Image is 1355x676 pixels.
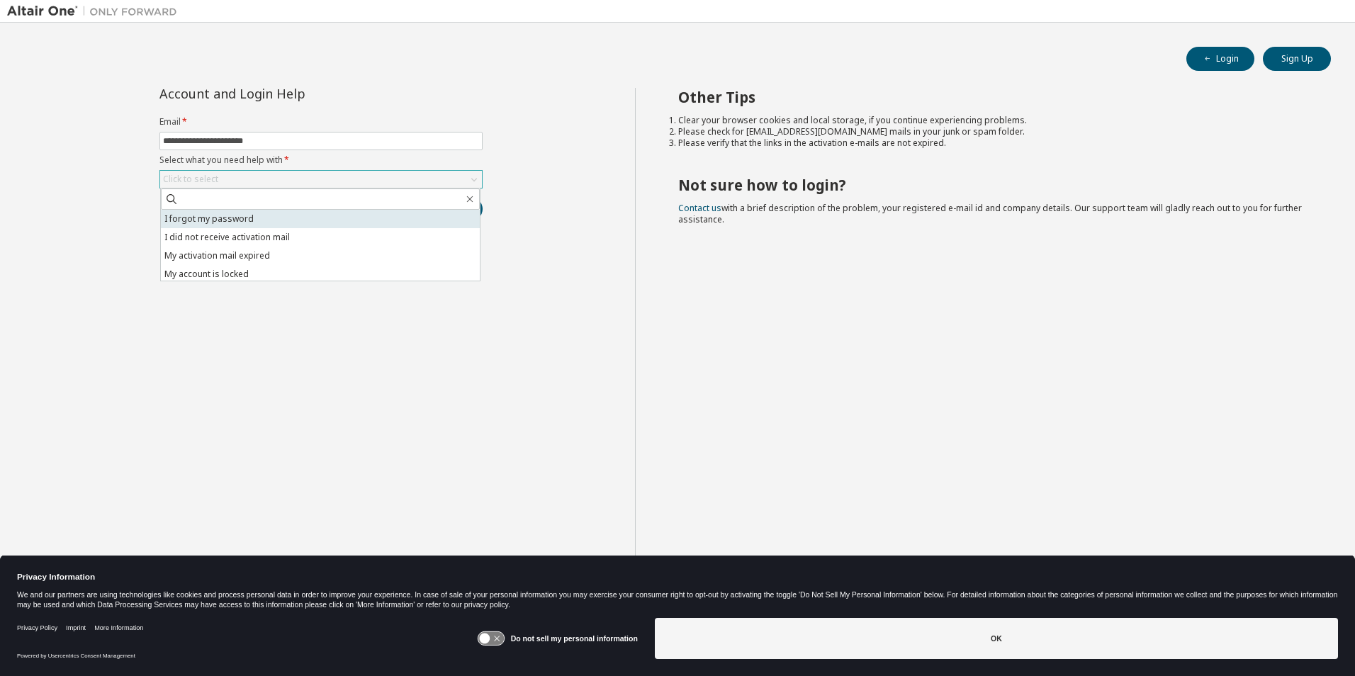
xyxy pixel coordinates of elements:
div: Click to select [160,171,482,188]
button: Login [1186,47,1254,71]
h2: Other Tips [678,88,1306,106]
a: Contact us [678,202,721,214]
h2: Not sure how to login? [678,176,1306,194]
img: Altair One [7,4,184,18]
button: Sign Up [1263,47,1331,71]
li: Please check for [EMAIL_ADDRESS][DOMAIN_NAME] mails in your junk or spam folder. [678,126,1306,137]
label: Select what you need help with [159,154,483,166]
div: Click to select [163,174,218,185]
li: Please verify that the links in the activation e-mails are not expired. [678,137,1306,149]
label: Email [159,116,483,128]
span: with a brief description of the problem, your registered e-mail id and company details. Our suppo... [678,202,1302,225]
li: Clear your browser cookies and local storage, if you continue experiencing problems. [678,115,1306,126]
li: I forgot my password [161,210,480,228]
div: Account and Login Help [159,88,418,99]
